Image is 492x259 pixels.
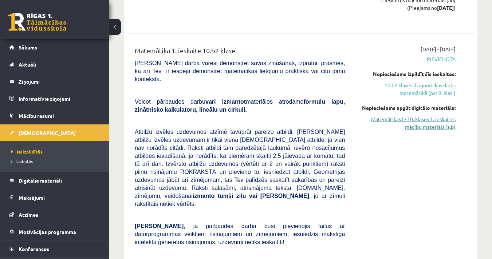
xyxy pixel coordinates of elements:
span: Motivācijas programma [19,228,76,235]
a: Atzīmes [9,206,100,223]
a: Motivācijas programma [9,223,100,240]
b: izmanto [193,193,214,199]
a: Mācību resursi [9,107,100,124]
a: Ziņojumi [9,73,100,90]
a: Izlabotās [11,158,102,164]
a: Neizpildītās [11,148,102,155]
span: Mācību resursi [19,112,54,119]
span: [DEMOGRAPHIC_DATA] [19,129,76,136]
strong: [DATE] [437,4,454,11]
b: vari izmantot [205,99,246,105]
a: Informatīvie ziņojumi [9,90,100,107]
span: , ja pārbaudes darbā būsi pievienojis failus ar datorprogrammās veiktiem risinājumiem un zīmējumi... [135,223,345,245]
span: Atbilžu izvēles uzdevumos atzīmē tavuprāt pareizo atbildi. [PERSON_NAME] atbilžu izvēles uzdevuma... [135,129,345,207]
b: formulu lapu, zinātnisko kalkulatoru, lineālu un cirkuli. [135,99,345,113]
span: Neizpildītās [11,149,43,155]
span: [PERSON_NAME] darbā varēsi demonstrēt savas zināšanas, izpratni, prasmes, kā arī Tev ir iespēja d... [135,60,345,82]
span: [DATE] - [DATE] [421,45,456,53]
div: Nepieciešams izpildīt šīs ieskaites: [356,70,456,78]
legend: Ziņojumi [19,73,100,90]
span: Sākums [19,44,37,51]
a: Aktuāli [9,56,100,73]
a: Digitālie materiāli [9,172,100,189]
a: [DEMOGRAPHIC_DATA] [9,124,100,141]
a: Matemātikas I - 10. klases 1. ieskaites mācību materiāls (a,b) [356,115,456,131]
span: Aktuāli [19,61,36,68]
a: Maksājumi [9,189,100,206]
span: Pievienota [356,55,456,63]
span: [PERSON_NAME] [135,223,184,229]
span: Atzīmes [19,211,38,218]
span: Izlabotās [11,158,33,164]
a: 10.b2 klases diagnostikas darbs matemātikā (par 9. klasi) [356,81,456,97]
div: Nepieciešams apgūt digitālo materiālu: [356,104,456,112]
a: Sākums [9,39,100,56]
a: Konferences [9,240,100,257]
legend: Informatīvie ziņojumi [19,90,100,107]
span: Digitālie materiāli [19,177,62,184]
a: Rīgas 1. Tālmācības vidusskola [8,13,66,31]
span: Konferences [19,246,49,252]
span: Veicot pārbaudes darbu materiālos atrodamo [135,99,345,113]
legend: Maksājumi [19,189,100,206]
b: tumši zilu vai [PERSON_NAME] [218,193,309,199]
div: Matemātika 1. ieskaite 10.b2 klase [135,45,345,59]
